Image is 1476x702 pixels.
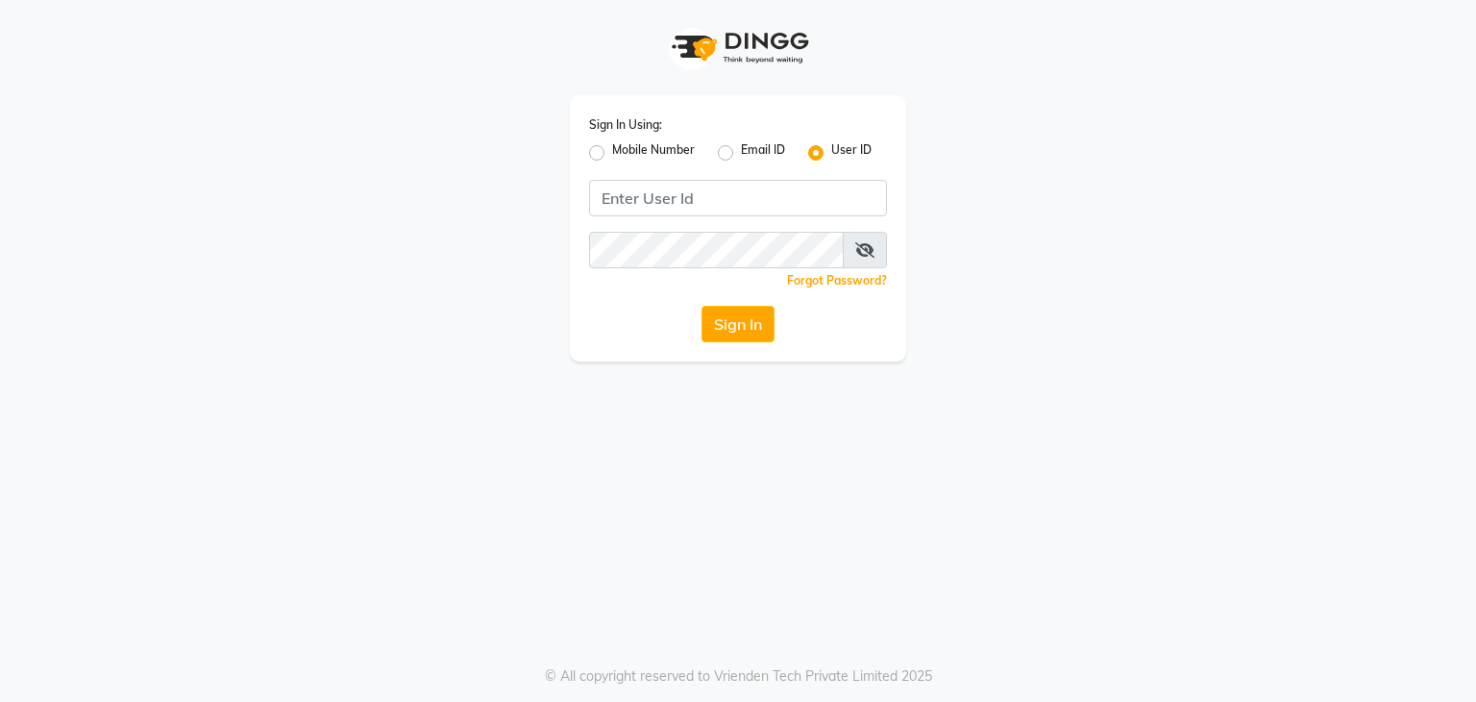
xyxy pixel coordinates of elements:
[787,273,887,288] a: Forgot Password?
[612,141,695,164] label: Mobile Number
[589,180,887,216] input: Username
[661,19,815,76] img: logo1.svg
[741,141,785,164] label: Email ID
[701,306,775,342] button: Sign In
[831,141,872,164] label: User ID
[589,116,662,134] label: Sign In Using:
[589,232,844,268] input: Username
